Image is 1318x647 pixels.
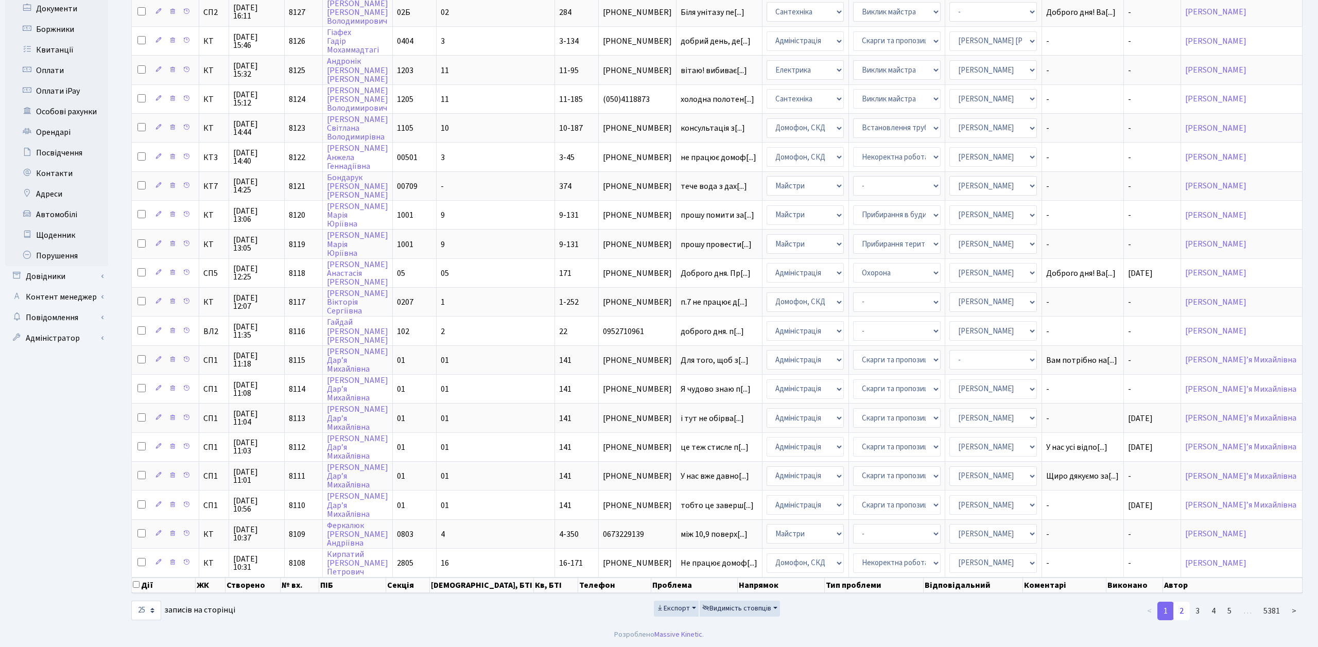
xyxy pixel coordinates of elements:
a: ГіафехГадірМохаммадтагі [327,27,379,56]
span: КТ [203,66,224,75]
span: п.7 не працює д[...] [681,296,748,308]
span: 8121 [289,181,305,192]
span: 141 [559,383,571,395]
label: записів на сторінці [131,601,235,620]
span: 22 [559,326,567,337]
span: 3 [441,36,445,47]
span: - [1046,153,1119,162]
span: [PHONE_NUMBER] [603,559,672,567]
span: не працює домоф[...] [681,152,756,163]
span: - [1046,37,1119,45]
span: 8127 [289,7,305,18]
span: - [1128,529,1131,540]
span: це теж стисле п[...] [681,442,749,453]
span: 8112 [289,442,305,453]
a: [PERSON_NAME] [1185,238,1246,250]
span: [DATE] 11:01 [233,468,280,484]
span: Видимість стовпців [702,603,771,614]
span: [DATE] 14:25 [233,178,280,194]
span: 171 [559,268,571,279]
span: 01 [441,355,449,366]
span: [DATE] 11:04 [233,410,280,426]
span: ВЛ2 [203,327,224,336]
span: 141 [559,500,571,511]
span: 9 [441,209,445,221]
span: - [1046,182,1119,190]
span: 8109 [289,529,305,540]
span: - [1128,470,1131,482]
span: 01 [441,442,449,453]
span: - [1046,530,1119,538]
span: 0803 [397,529,413,540]
span: [DATE] [1128,268,1153,279]
span: 8124 [289,94,305,105]
span: - [1046,211,1119,219]
span: 0952710961 [603,327,672,336]
span: СП1 [203,443,224,451]
span: 9-131 [559,239,579,250]
span: 1-252 [559,296,579,308]
span: [DATE] 11:35 [233,323,280,339]
a: 5381 [1257,602,1286,620]
span: 8120 [289,209,305,221]
span: Щиро дякуємо за[...] [1046,470,1119,482]
span: 8118 [289,268,305,279]
th: Телефон [578,578,652,593]
a: [PERSON_NAME]АнжелаГеннадіївна [327,143,388,172]
th: Секція [386,578,430,593]
span: 01 [441,383,449,395]
span: КТ [203,95,224,103]
span: [DATE] 15:32 [233,62,280,78]
span: 0404 [397,36,413,47]
span: 8117 [289,296,305,308]
span: 05 [441,268,449,279]
span: 01 [397,355,405,366]
span: 2 [441,326,445,337]
span: 10 [441,123,449,134]
span: 8113 [289,413,305,424]
span: [DATE] 10:37 [233,526,280,542]
span: [PHONE_NUMBER] [603,37,672,45]
span: 0207 [397,296,413,308]
span: тече вода з дах[...] [681,181,747,192]
span: 284 [559,7,571,18]
span: доброго дня. п[...] [681,326,744,337]
span: [PHONE_NUMBER] [603,240,672,249]
span: [DATE] [1128,442,1153,453]
th: Тип проблеми [825,578,924,593]
span: Доброго дня! Ва[...] [1046,7,1116,18]
span: холодна полотен[...] [681,94,754,105]
span: Вам потрібно на[...] [1046,355,1117,366]
span: - [1128,7,1131,18]
span: - [1128,65,1131,76]
span: [DATE] 14:40 [233,149,280,165]
span: 3 [441,152,445,163]
th: Виконано [1106,578,1163,593]
span: 01 [441,500,449,511]
a: [PERSON_NAME]МаріяЮріївна [327,230,388,259]
th: Напрямок [738,578,825,593]
a: [PERSON_NAME]Дар’яМихайлівна [327,375,388,404]
a: Квитанції [5,40,108,60]
a: Довідники [5,266,108,287]
a: [PERSON_NAME] [1185,36,1246,47]
th: Коментарі [1023,578,1106,593]
a: 2 [1173,602,1190,620]
a: Феркалюк[PERSON_NAME]Андріївна [327,520,388,549]
span: СП1 [203,385,224,393]
span: СП1 [203,356,224,364]
span: [PHONE_NUMBER] [603,8,672,16]
th: [DEMOGRAPHIC_DATA], БТІ [430,578,534,593]
a: Оплати iPay [5,81,108,101]
span: КТ3 [203,153,224,162]
span: СП2 [203,8,224,16]
span: - [1046,414,1119,423]
a: Адреси [5,184,108,204]
span: [PHONE_NUMBER] [603,443,672,451]
span: вітаю! вибиває[...] [681,65,747,76]
button: Видимість стовпців [700,601,780,617]
span: СП1 [203,501,224,510]
a: 1 [1157,602,1174,620]
span: [DATE] 15:12 [233,91,280,107]
span: - [1046,327,1119,336]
